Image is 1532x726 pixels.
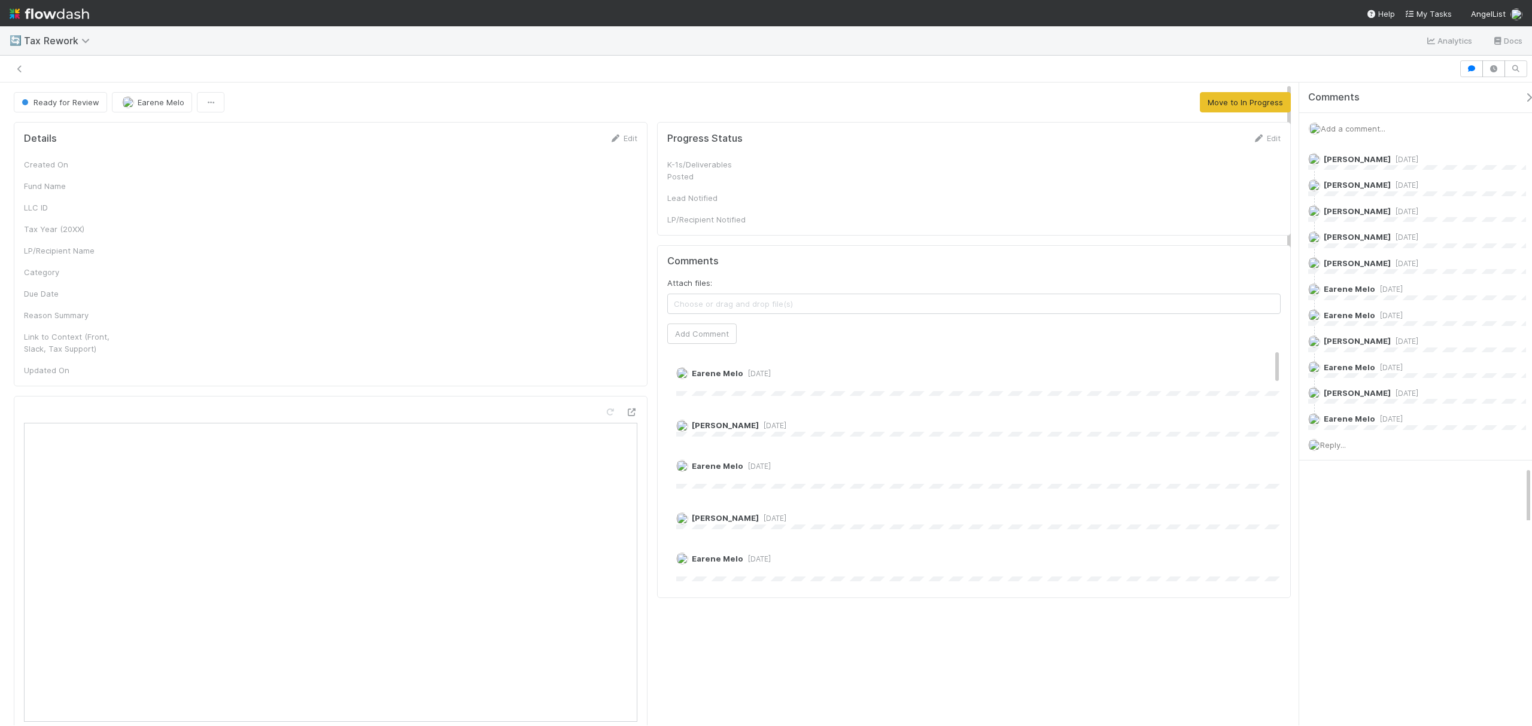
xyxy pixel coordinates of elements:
[743,554,771,563] span: [DATE]
[1471,9,1506,19] span: AngelList
[1375,363,1403,372] span: [DATE]
[667,133,743,145] h5: Progress Status
[667,158,757,182] div: K-1s/Deliverables Posted
[1425,33,1473,48] a: Analytics
[1253,133,1281,143] a: Edit
[1309,123,1321,135] img: avatar_bc42736a-3f00-4d10-a11d-d22e63cdc729.png
[759,421,786,430] span: [DATE]
[1308,387,1320,399] img: avatar_04ed6c9e-3b93-401c-8c3a-8fad1b1fc72c.png
[1391,181,1418,190] span: [DATE]
[1308,309,1320,321] img: avatar_bc42736a-3f00-4d10-a11d-d22e63cdc729.png
[24,331,114,355] div: Link to Context (Front, Slack, Tax Support)
[743,369,771,378] span: [DATE]
[676,460,688,472] img: avatar_bc42736a-3f00-4d10-a11d-d22e63cdc729.png
[1308,413,1320,425] img: avatar_bc42736a-3f00-4d10-a11d-d22e63cdc729.png
[1324,362,1375,372] span: Earene Melo
[692,368,743,378] span: Earene Melo
[24,180,114,192] div: Fund Name
[24,245,114,257] div: LP/Recipient Name
[24,202,114,213] div: LLC ID
[1366,8,1395,20] div: Help
[1324,310,1375,320] span: Earene Melo
[1308,153,1320,165] img: avatar_04ed6c9e-3b93-401c-8c3a-8fad1b1fc72c.png
[668,294,1280,313] span: Choose or drag and drop file(s)
[10,35,22,45] span: 🔄
[667,213,757,225] div: LP/Recipient Notified
[122,96,134,108] img: avatar_bc42736a-3f00-4d10-a11d-d22e63cdc729.png
[1324,388,1391,398] span: [PERSON_NAME]
[138,97,184,107] span: Earene Melo
[1391,233,1418,242] span: [DATE]
[1391,155,1418,164] span: [DATE]
[1324,232,1391,242] span: [PERSON_NAME]
[24,266,114,278] div: Category
[692,554,743,563] span: Earene Melo
[1308,335,1320,347] img: avatar_04ed6c9e-3b93-401c-8c3a-8fad1b1fc72c.png
[1308,91,1360,103] span: Comments
[1391,389,1418,398] span: [DATE]
[692,513,759,523] span: [PERSON_NAME]
[1308,361,1320,373] img: avatar_bc42736a-3f00-4d10-a11d-d22e63cdc729.png
[1308,231,1320,243] img: avatar_04ed6c9e-3b93-401c-8c3a-8fad1b1fc72c.png
[1405,8,1452,20] a: My Tasks
[24,223,114,235] div: Tax Year (20XX)
[24,364,114,376] div: Updated On
[24,133,57,145] h5: Details
[692,420,759,430] span: [PERSON_NAME]
[676,553,688,565] img: avatar_bc42736a-3f00-4d10-a11d-d22e63cdc729.png
[759,514,786,523] span: [DATE]
[1375,414,1403,423] span: [DATE]
[24,35,96,47] span: Tax Rework
[10,4,89,24] img: logo-inverted-e16ddd16eac7371096b0.svg
[1308,179,1320,191] img: avatar_04ed6c9e-3b93-401c-8c3a-8fad1b1fc72c.png
[609,133,637,143] a: Edit
[667,255,1281,267] h5: Comments
[19,97,99,107] span: Ready for Review
[112,92,192,112] button: Earene Melo
[14,92,107,112] button: Ready for Review
[1492,33,1522,48] a: Docs
[667,324,737,344] button: Add Comment
[1200,92,1291,112] button: Move to In Progress
[1324,258,1391,268] span: [PERSON_NAME]
[24,309,114,321] div: Reason Summary
[1405,9,1452,19] span: My Tasks
[1321,124,1385,133] span: Add a comment...
[1320,440,1346,450] span: Reply...
[24,158,114,170] div: Created On
[1308,257,1320,269] img: avatar_04ed6c9e-3b93-401c-8c3a-8fad1b1fc72c.png
[1308,283,1320,295] img: avatar_bc42736a-3f00-4d10-a11d-d22e63cdc729.png
[1324,206,1391,216] span: [PERSON_NAME]
[1510,8,1522,20] img: avatar_bc42736a-3f00-4d10-a11d-d22e63cdc729.png
[1324,336,1391,346] span: [PERSON_NAME]
[667,192,757,204] div: Lead Notified
[743,462,771,471] span: [DATE]
[676,513,688,524] img: avatar_04ed6c9e-3b93-401c-8c3a-8fad1b1fc72c.png
[676,420,688,432] img: avatar_04ed6c9e-3b93-401c-8c3a-8fad1b1fc72c.png
[1391,207,1418,216] span: [DATE]
[1375,285,1403,294] span: [DATE]
[1324,180,1391,190] span: [PERSON_NAME]
[1324,414,1375,423] span: Earene Melo
[1391,259,1418,268] span: [DATE]
[1375,311,1403,320] span: [DATE]
[676,367,688,379] img: avatar_bc42736a-3f00-4d10-a11d-d22e63cdc729.png
[24,288,114,300] div: Due Date
[1308,205,1320,217] img: avatar_04ed6c9e-3b93-401c-8c3a-8fad1b1fc72c.png
[667,277,712,289] label: Attach files:
[1308,439,1320,451] img: avatar_bc42736a-3f00-4d10-a11d-d22e63cdc729.png
[1324,154,1391,164] span: [PERSON_NAME]
[1324,284,1375,294] span: Earene Melo
[692,461,743,471] span: Earene Melo
[1391,337,1418,346] span: [DATE]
